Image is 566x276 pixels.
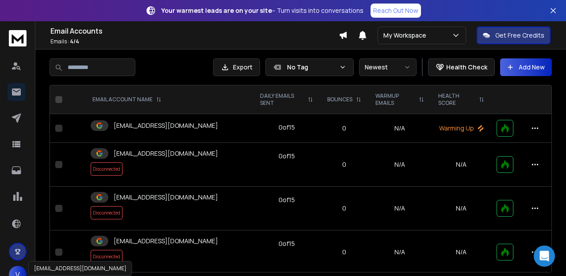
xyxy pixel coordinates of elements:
[438,92,475,107] p: HEALTH SCORE
[325,204,363,213] p: 0
[28,261,132,276] div: [EMAIL_ADDRESS][DOMAIN_NAME]
[91,250,122,263] span: Disconnected
[279,195,295,204] div: 0 of 15
[279,123,295,132] div: 0 of 15
[50,26,339,36] h1: Email Accounts
[368,114,431,143] td: N/A
[428,58,495,76] button: Health Check
[161,6,363,15] p: – Turn visits into conversations
[436,160,486,169] p: N/A
[50,38,339,45] p: Emails :
[436,248,486,257] p: N/A
[213,58,260,76] button: Export
[114,237,218,245] p: [EMAIL_ADDRESS][DOMAIN_NAME]
[325,160,363,169] p: 0
[375,92,415,107] p: WARMUP EMAILS
[495,31,544,40] p: Get Free Credits
[373,6,418,15] p: Reach Out Now
[359,58,417,76] button: Newest
[114,193,218,202] p: [EMAIL_ADDRESS][DOMAIN_NAME]
[368,143,431,187] td: N/A
[325,248,363,257] p: 0
[383,31,430,40] p: My Workspace
[368,187,431,230] td: N/A
[260,92,304,107] p: DAILY EMAILS SENT
[500,58,552,76] button: Add New
[287,63,336,72] p: No Tag
[70,38,79,45] span: 4 / 4
[477,27,551,44] button: Get Free Credits
[327,96,352,103] p: BOUNCES
[371,4,421,18] a: Reach Out Now
[279,239,295,248] div: 0 of 15
[91,162,122,176] span: Disconnected
[91,206,122,219] span: Disconnected
[114,149,218,158] p: [EMAIL_ADDRESS][DOMAIN_NAME]
[161,6,272,15] strong: Your warmest leads are on your site
[534,245,555,267] div: Open Intercom Messenger
[325,124,363,133] p: 0
[114,121,218,130] p: [EMAIL_ADDRESS][DOMAIN_NAME]
[436,204,486,213] p: N/A
[279,152,295,161] div: 0 of 15
[9,30,27,46] img: logo
[92,96,161,103] div: EMAIL ACCOUNT NAME
[446,63,487,72] p: Health Check
[436,124,486,133] p: Warming Up
[368,230,431,274] td: N/A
